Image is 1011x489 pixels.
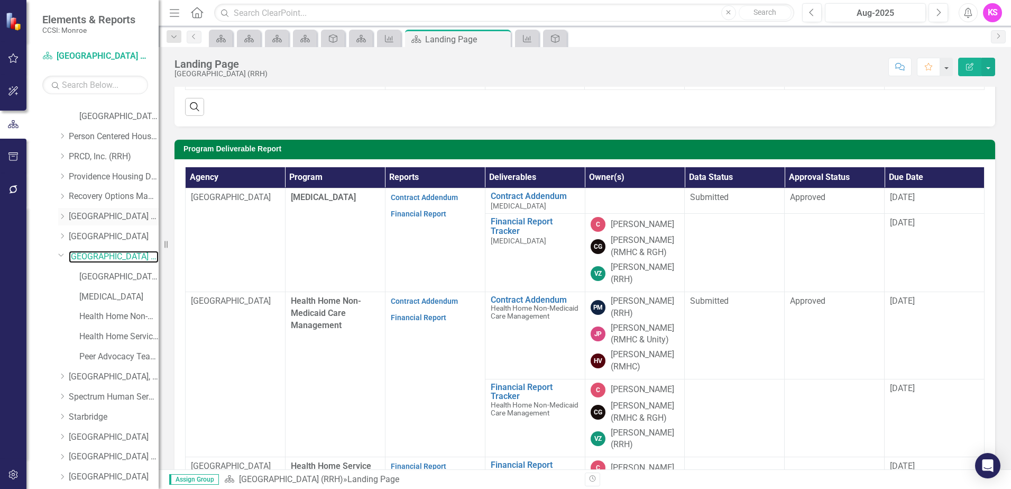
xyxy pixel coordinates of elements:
div: [GEOGRAPHIC_DATA] (RRH) [174,70,268,78]
p: [GEOGRAPHIC_DATA] [191,460,280,473]
td: Double-Click to Edit [186,292,286,457]
td: Double-Click to Edit [785,214,885,292]
div: [PERSON_NAME] [611,384,674,396]
td: Double-Click to Edit [585,292,685,379]
a: [GEOGRAPHIC_DATA] (RRH) [69,211,159,223]
div: [PERSON_NAME] (RMHC & RGH) [611,400,679,424]
div: Landing Page [425,33,508,46]
div: CG [591,239,605,254]
td: Double-Click to Edit [885,292,985,379]
div: [PERSON_NAME] (RRH) [611,295,679,320]
button: Search [739,5,792,20]
a: [GEOGRAPHIC_DATA] [69,431,159,443]
td: Double-Click to Edit [385,188,485,292]
div: PM [591,300,605,315]
div: Aug-2025 [829,7,922,20]
span: [DATE] [890,383,915,393]
span: Approved [790,296,825,306]
a: [GEOGRAPHIC_DATA] (RRH) [42,50,148,62]
a: Financial Report Tracker [491,460,580,479]
div: C [591,383,605,397]
div: Landing Page [347,474,399,484]
a: Financial Report Tracker [491,383,580,401]
input: Search Below... [42,76,148,94]
div: VZ [591,266,605,281]
td: Double-Click to Edit [585,188,685,214]
span: Elements & Reports [42,13,135,26]
a: Contract Addendum [391,193,458,202]
div: JP [591,327,605,341]
a: PRCD, Inc. (RRH) [69,151,159,163]
td: Double-Click to Edit Right Click for Context Menu [485,379,585,457]
a: Financial Report [391,210,446,218]
span: Health Home Non-Medicaid Care Management [291,296,361,330]
div: Open Intercom Messenger [975,453,1000,478]
h3: Program Deliverable Report [183,145,990,153]
div: [PERSON_NAME] [611,219,674,231]
a: Spectrum Human Services, Inc. [69,391,159,403]
td: Double-Click to Edit [885,188,985,214]
div: CG [591,405,605,420]
span: Approved [790,192,825,202]
span: Assign Group [169,474,219,485]
input: Search ClearPoint... [214,4,794,22]
button: Aug-2025 [825,3,926,22]
div: Landing Page [174,58,268,70]
a: Peer Advocacy Team for Habilitation [79,351,159,363]
td: Double-Click to Edit Right Click for Context Menu [485,214,585,292]
a: [GEOGRAPHIC_DATA] [69,471,159,483]
a: [GEOGRAPHIC_DATA], Inc. [69,371,159,383]
a: Contract Addendum [391,297,458,305]
td: Double-Click to Edit [685,379,785,457]
small: CCSI: Monroe [42,26,135,34]
p: [GEOGRAPHIC_DATA] [191,295,280,307]
span: [MEDICAL_DATA] [491,237,546,245]
span: Health Home Non-Medicaid Care Management [491,401,578,417]
button: KS [983,3,1002,22]
a: Contract Addendum [491,295,580,305]
span: [MEDICAL_DATA] [291,192,356,202]
a: Health Home Service Dollars [79,331,159,343]
div: VZ [591,431,605,446]
a: Financial Report Tracker [491,217,580,236]
span: Search [753,8,776,16]
a: [GEOGRAPHIC_DATA] (RRH) [239,474,343,484]
a: [GEOGRAPHIC_DATA] (RRH) [69,251,159,263]
td: Double-Click to Edit [785,188,885,214]
a: [GEOGRAPHIC_DATA] (RRH) (MCOMH Internal) [79,271,159,283]
a: Contract Addendum [491,192,580,201]
a: [MEDICAL_DATA] [79,291,159,303]
img: ClearPoint Strategy [5,12,24,31]
td: Double-Click to Edit [685,214,785,292]
td: Double-Click to Edit [885,379,985,457]
td: Double-Click to Edit [186,188,286,292]
td: Double-Click to Edit [585,214,685,292]
span: Submitted [690,192,729,202]
div: [PERSON_NAME] (RMHC) [611,349,679,373]
a: Starbridge [69,411,159,423]
div: [PERSON_NAME] (RMHC & Unity) [611,322,679,347]
td: Double-Click to Edit [685,292,785,379]
a: Health Home Non-Medicaid Care Management [79,311,159,323]
span: [DATE] [890,192,915,202]
div: C [591,217,605,232]
span: [MEDICAL_DATA] [491,202,546,210]
div: [PERSON_NAME] [611,462,674,474]
td: Double-Click to Edit [685,188,785,214]
a: Providence Housing Development Corporation [69,171,159,183]
a: Financial Report [391,462,446,470]
td: Double-Click to Edit [785,292,885,379]
a: [GEOGRAPHIC_DATA] (RRH) [69,451,159,463]
span: [DATE] [890,218,915,228]
span: [DATE] [890,461,915,471]
a: [GEOGRAPHIC_DATA] [79,111,159,123]
td: Double-Click to Edit [385,292,485,457]
div: [PERSON_NAME] (RRH) [611,261,679,286]
div: HV [591,354,605,368]
a: [GEOGRAPHIC_DATA] [69,231,159,243]
td: Double-Click to Edit Right Click for Context Menu [485,292,585,379]
td: Double-Click to Edit [585,379,685,457]
a: Person Centered Housing Options, Inc. [69,131,159,143]
span: Health Home Service Dollars [291,461,371,483]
